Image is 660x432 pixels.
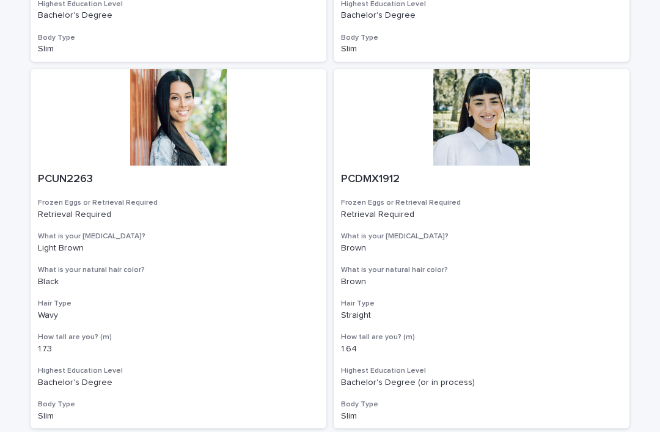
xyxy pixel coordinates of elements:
p: Slim [341,44,622,54]
p: Bachelor's Degree [38,378,319,388]
h3: What is your [MEDICAL_DATA]? [38,232,319,241]
p: Retrieval Required [38,210,319,220]
h3: Highest Education Level [38,366,319,376]
h3: Frozen Eggs or Retrieval Required [341,198,622,208]
p: Bachelor's Degree [341,10,622,21]
p: Bachelor's Degree (or in process) [341,378,622,388]
p: Black [38,277,319,287]
h3: Highest Education Level [341,366,622,376]
p: Slim [38,44,319,54]
p: PCUN2263 [38,173,319,186]
h3: Frozen Eggs or Retrieval Required [38,198,319,208]
p: Slim [341,411,622,422]
p: 1.64 [341,344,622,354]
p: Retrieval Required [341,210,622,220]
p: Brown [341,277,622,287]
h3: What is your natural hair color? [341,265,622,275]
p: Light Brown [38,243,319,254]
h3: How tall are you? (m) [38,332,319,342]
p: Slim [38,411,319,422]
h3: What is your [MEDICAL_DATA]? [341,232,622,241]
p: 1.73 [38,344,319,354]
p: Straight [341,310,622,321]
h3: Body Type [341,400,622,409]
p: PCDMX1912 [341,173,622,186]
h3: Body Type [341,33,622,43]
a: PCUN2263Frozen Eggs or Retrieval RequiredRetrieval RequiredWhat is your [MEDICAL_DATA]?Light Brow... [31,69,326,429]
h3: How tall are you? (m) [341,332,622,342]
h3: Body Type [38,400,319,409]
h3: Hair Type [341,299,622,309]
a: PCDMX1912Frozen Eggs or Retrieval RequiredRetrieval RequiredWhat is your [MEDICAL_DATA]?BrownWhat... [334,69,629,429]
p: Wavy [38,310,319,321]
h3: Body Type [38,33,319,43]
h3: What is your natural hair color? [38,265,319,275]
p: Brown [341,243,622,254]
h3: Hair Type [38,299,319,309]
p: Bachelor's Degree [38,10,319,21]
